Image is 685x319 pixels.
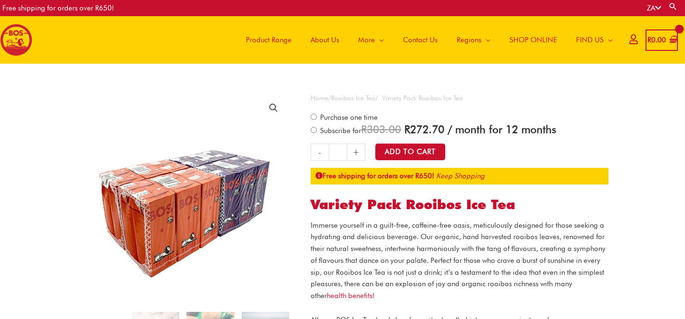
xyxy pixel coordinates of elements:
a: + [347,144,365,161]
a: Contact Us [393,16,447,64]
a: More [349,16,393,64]
span: R [404,123,410,135]
h1: Variety Pack Rooibos Ice Tea [311,197,608,213]
a: - [311,144,329,161]
a: Search button [668,2,678,11]
a: Home [311,94,328,102]
a: Product Range [236,16,301,64]
span: Subscribe for [319,126,556,135]
a: Regions [447,16,500,64]
input: Product quantity [329,144,347,161]
input: Purchase one time [311,114,317,120]
nav: Site Navigation [229,16,622,64]
span: Purchase one time [319,113,378,122]
img: Variety Pack Rooibos Ice Tea [77,92,290,305]
a: View Shopping Cart, empty [646,29,678,51]
span: FIND US [576,26,604,54]
a: Rooibos Ice Tea [331,94,375,102]
input: Subscribe for / month for 12 months [311,127,317,133]
span: Product Range [246,26,292,54]
span: 303.00 [361,123,401,135]
nav: Breadcrumb [311,92,608,104]
span: / month for 12 months [448,123,556,135]
p: Immerse yourself in a guilt-free, caffeine-free oasis, meticulously designed for those seeking a ... [311,220,608,302]
a: Keep Shopping [436,172,485,180]
a: About Us [301,16,349,64]
span: Contact Us [403,26,438,54]
span: 272.70 [404,123,444,135]
a: health benefits! [327,291,375,300]
button: Add to Cart [375,144,445,160]
strong: Free shipping for orders over R650! [315,172,434,180]
span: About Us [311,26,339,54]
span: More [358,26,375,54]
span: R [647,36,651,44]
span: SHOP ONLINE [509,26,557,54]
a: ZA [647,4,661,12]
a: SHOP ONLINE [500,16,567,64]
span: Regions [457,26,481,54]
span: R [361,123,367,135]
bdi: 0.00 [647,36,666,44]
a: View full-screen image gallery [265,99,282,116]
